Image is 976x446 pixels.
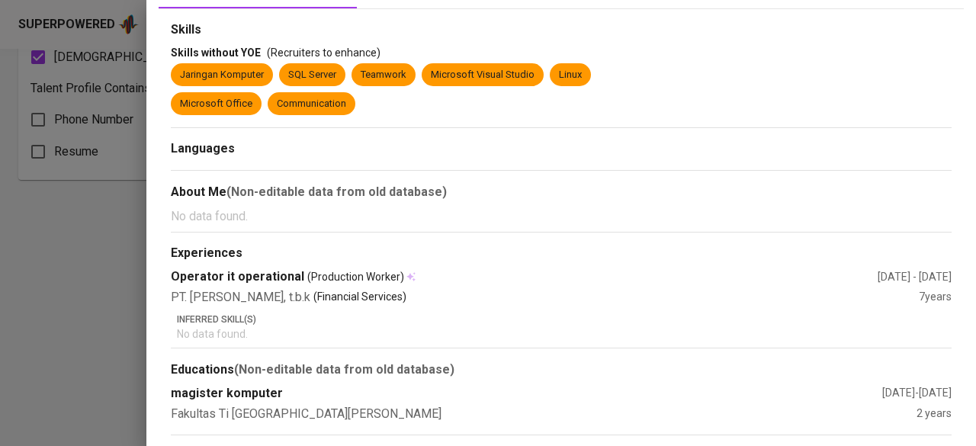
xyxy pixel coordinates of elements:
span: (Recruiters to enhance) [267,47,380,59]
p: Inferred Skill(s) [177,313,952,326]
div: Microsoft Office [180,97,252,111]
span: [DATE] - [DATE] [882,387,952,399]
div: Jaringan Komputer [180,68,264,82]
div: Fakultas Ti [GEOGRAPHIC_DATA][PERSON_NAME] [171,406,917,423]
div: 7 years [919,289,952,306]
div: [DATE] - [DATE] [878,269,952,284]
div: Educations [171,361,952,379]
div: magister komputer [171,385,882,403]
span: (Production Worker) [307,269,404,284]
div: SQL Server [288,68,336,82]
div: PT. [PERSON_NAME], t.b.k [171,289,919,306]
div: About Me [171,183,952,201]
p: No data found. [177,326,952,342]
p: (Financial Services) [313,289,406,306]
b: (Non-editable data from old database) [226,184,447,199]
div: Teamwork [361,68,406,82]
div: Microsoft Visual Studio [431,68,535,82]
div: Languages [171,140,952,158]
p: No data found. [171,207,952,226]
div: Communication [277,97,346,111]
div: 2 years [917,406,952,423]
div: Operator it operational [171,268,878,286]
span: Skills without YOE [171,47,261,59]
div: Experiences [171,245,952,262]
b: (Non-editable data from old database) [234,362,454,377]
div: Linux [559,68,582,82]
div: Skills [171,21,952,39]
